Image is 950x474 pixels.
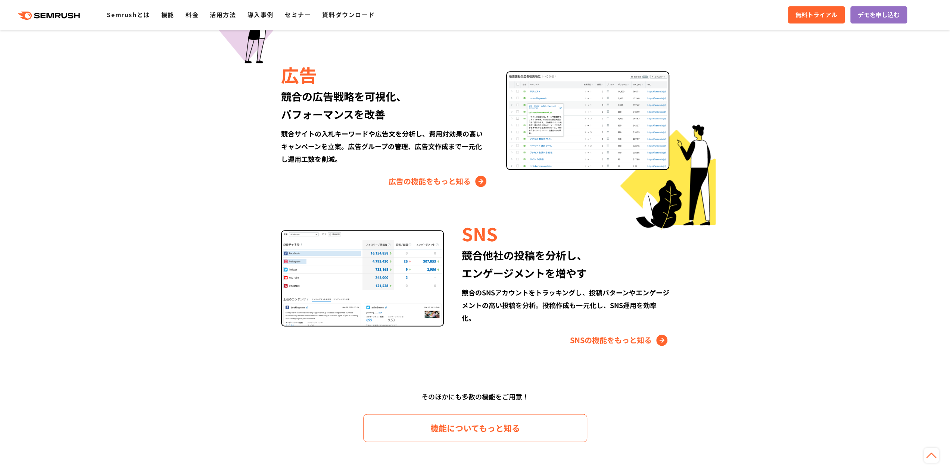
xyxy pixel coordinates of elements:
span: デモを申し込む [858,10,900,20]
a: 機能についてもっと知る [363,414,587,442]
div: 競合他社の投稿を分析し、 エンゲージメントを増やす [462,246,669,282]
span: 無料トライアル [795,10,837,20]
div: 広告 [281,62,488,87]
a: 導入事例 [247,10,274,19]
a: 資料ダウンロード [322,10,375,19]
a: 機能 [161,10,174,19]
a: 料金 [186,10,199,19]
a: 活用方法 [210,10,236,19]
a: 無料トライアル [788,6,845,23]
span: 機能についてもっと知る [430,421,520,434]
div: そのほかにも多数の機能をご用意！ [261,390,690,404]
a: 広告の機能をもっと知る [389,175,488,187]
a: SNSの機能をもっと知る [570,334,669,346]
div: 競合サイトの入札キーワードや広告文を分析し、費用対効果の高いキャンペーンを立案。広告グループの管理、広告文作成まで一元化し運用工数を削減。 [281,127,488,165]
div: 競合のSNSアカウントをトラッキングし、投稿パターンやエンゲージメントの高い投稿を分析。投稿作成も一元化し、SNS運用を効率化。 [462,286,669,324]
div: 競合の広告戦略を可視化、 パフォーマンスを改善 [281,87,488,123]
a: Semrushとは [107,10,150,19]
div: SNS [462,221,669,246]
a: セミナー [285,10,311,19]
a: デモを申し込む [850,6,907,23]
